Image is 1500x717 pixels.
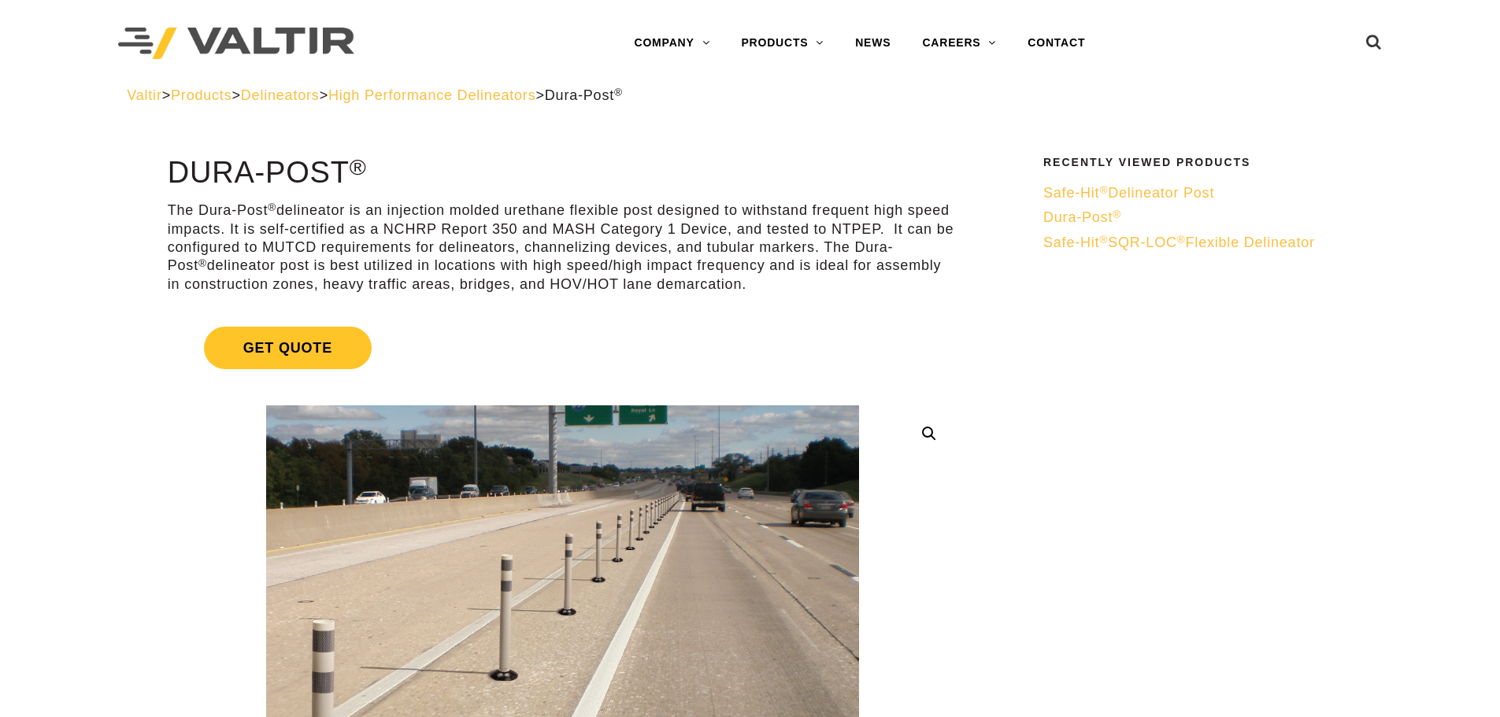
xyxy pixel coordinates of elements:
[171,87,231,103] a: Products
[1043,184,1363,202] a: Safe-Hit®Delineator Post
[127,87,161,103] a: Valtir
[1043,235,1315,250] span: Safe-Hit SQR-LOC Flexible Delineator
[1043,209,1121,225] span: Dura-Post
[906,28,1012,59] a: CAREERS
[1099,184,1108,196] sup: ®
[1043,234,1363,252] a: Safe-Hit®SQR-LOC®Flexible Delineator
[1012,28,1101,59] a: CONTACT
[725,28,839,59] a: PRODUCTS
[127,87,1373,105] div: > > > >
[268,201,276,213] sup: ®
[204,327,372,369] span: Get Quote
[839,28,906,59] a: NEWS
[198,257,207,269] sup: ®
[545,87,623,103] span: Dura-Post
[328,87,536,103] a: High Performance Delineators
[241,87,320,103] a: Delineators
[350,154,367,179] sup: ®
[168,308,957,388] a: Get Quote
[1177,234,1186,246] sup: ®
[618,28,725,59] a: COMPANY
[168,157,957,190] h1: Dura-Post
[1043,209,1363,227] a: Dura-Post®
[1043,185,1214,201] span: Safe-Hit Delineator Post
[118,28,354,60] img: Valtir
[1099,234,1108,246] sup: ®
[168,201,957,294] p: The Dura-Post delineator is an injection molded urethane flexible post designed to withstand freq...
[614,87,623,98] sup: ®
[1043,157,1363,168] h2: Recently Viewed Products
[1113,209,1121,220] sup: ®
